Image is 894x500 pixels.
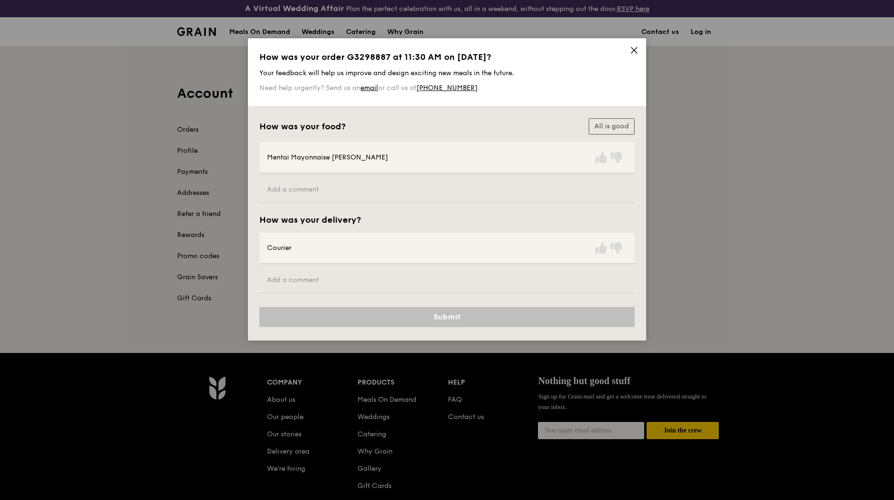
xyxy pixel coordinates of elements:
div: Mentai Mayonnaise [PERSON_NAME] [267,153,388,162]
a: email [360,84,378,92]
h1: How was your order G3298887 at 11:30 AM on [DATE]? [259,52,635,62]
h2: How was your food? [259,121,346,132]
a: [PHONE_NUMBER] [416,84,478,92]
input: Add a comment [259,177,635,203]
button: Submit [259,307,635,327]
div: Courier [267,243,291,253]
p: Need help urgently? Send us an or call us at . [259,84,635,92]
button: All is good [589,118,635,135]
p: Your feedback will help us improve and design exciting new meals in the future. [259,69,635,77]
h2: How was your delivery? [259,215,361,225]
input: Add a comment [259,268,635,294]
